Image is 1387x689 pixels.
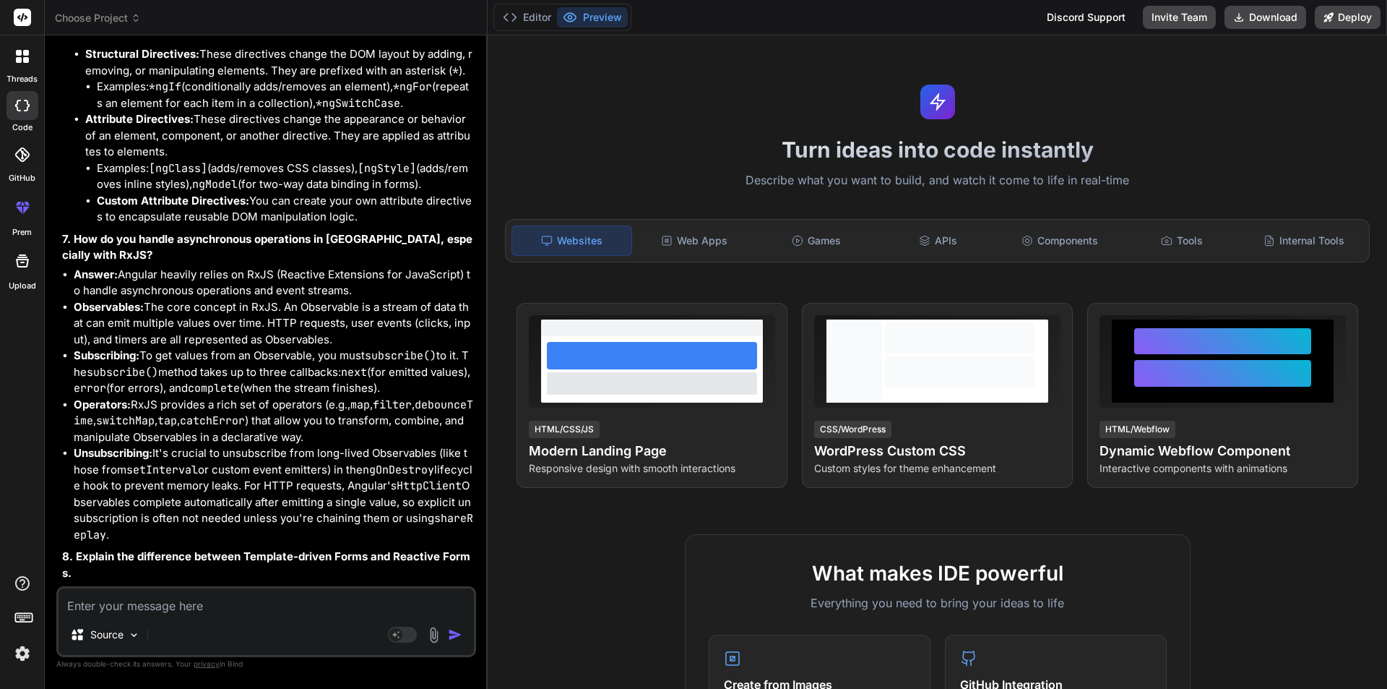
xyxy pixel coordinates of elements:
[128,629,140,641] img: Pick Models
[74,446,152,460] strong: Unsubscribing:
[1143,6,1216,29] button: Invite Team
[62,232,472,262] strong: 7. How do you handle asynchronous operations in [GEOGRAPHIC_DATA], especially with RxJS?
[97,161,473,193] li: Examples: (adds/removes CSS classes), (adds/removes inline styles), (for two-way data binding in ...
[365,348,436,363] code: subscribe()
[74,511,473,542] code: shareReplay
[85,111,473,226] li: These directives change the appearance or behavior of an element, component, or another directive...
[192,177,238,192] code: ngModel
[1038,6,1134,29] div: Discord Support
[74,299,473,348] li: The core concept in RxJS. An Observable is a stream of data that can emit multiple values over ti...
[9,280,36,292] label: Upload
[10,641,35,666] img: settings
[85,47,199,61] strong: Structural Directives:
[74,381,106,395] code: error
[757,226,876,256] div: Games
[709,594,1167,612] p: Everything you need to bring your ideas to life
[393,80,432,94] code: *ngFor
[496,171,1378,190] p: Describe what you want to build, and watch it come to life in real-time
[363,463,434,477] code: ngOnDestroy
[180,414,245,428] code: catchError
[96,414,155,428] code: switchMap
[448,628,462,642] img: icon
[74,268,118,281] strong: Answer:
[62,549,470,580] strong: 8. Explain the difference between Template-driven Forms and Reactive Forms.
[497,7,557,27] button: Editor
[1315,6,1380,29] button: Deploy
[87,365,158,380] code: subscribe()
[635,226,754,256] div: Web Apps
[74,397,473,446] li: RxJS provides a rich set of operators (e.g., , , , , , ) that allow you to transform, combine, an...
[194,659,220,668] span: privacy
[814,421,891,438] div: CSS/WordPress
[878,226,998,256] div: APIs
[496,137,1378,163] h1: Turn ideas into code instantly
[1099,461,1346,476] p: Interactive components with animations
[12,226,32,239] label: prem
[350,398,370,412] code: map
[1099,441,1346,461] h4: Dynamic Webflow Component
[74,398,131,411] strong: Operators:
[814,441,1060,461] h4: WordPress Custom CSS
[85,46,473,111] li: These directives change the DOM layout by adding, removing, or manipulating elements. They are pr...
[149,80,181,94] code: *ngIf
[1001,226,1120,256] div: Components
[74,300,144,314] strong: Observables:
[74,348,473,397] li: To get values from an Observable, you must to it. The method takes up to three callbacks: (for em...
[157,414,177,428] code: tap
[425,627,442,643] img: attachment
[74,585,118,599] strong: Answer:
[7,73,38,85] label: threads
[74,445,473,543] li: It's crucial to unsubscribe from long-lived Observables (like those from or custom event emitters...
[97,193,473,226] li: You can create your own attribute directives to encapsulate reusable DOM manipulation logic.
[97,194,249,207] strong: Custom Attribute Directives:
[9,172,35,184] label: GitHub
[316,96,400,111] code: *ngSwitchCase
[1224,6,1306,29] button: Download
[74,267,473,299] li: Angular heavily relies on RxJS (Reactive Extensions for JavaScript) to handle asynchronous operat...
[97,79,473,111] li: Examples: (conditionally adds/removes an element), (repeats an element for each item in a collect...
[358,161,416,176] code: [ngStyle]
[1099,421,1175,438] div: HTML/Webflow
[709,558,1167,589] h2: What makes IDE powerful
[511,226,632,256] div: Websites
[74,348,139,362] strong: Subscribing:
[529,461,775,476] p: Responsive design with smooth interactions
[397,479,462,493] code: HttpClient
[814,461,1060,476] p: Custom styles for theme enhancement
[529,421,600,438] div: HTML/CSS/JS
[373,398,412,412] code: filter
[557,7,628,27] button: Preview
[1244,226,1363,256] div: Internal Tools
[85,112,194,126] strong: Attribute Directives:
[341,365,367,380] code: next
[1123,226,1242,256] div: Tools
[149,161,207,176] code: [ngClass]
[188,381,240,395] code: complete
[56,657,476,671] p: Always double-check its answers. Your in Bind
[126,463,198,477] code: setInterval
[12,121,33,134] label: code
[529,441,775,461] h4: Modern Landing Page
[90,628,124,642] p: Source
[55,11,141,25] span: Choose Project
